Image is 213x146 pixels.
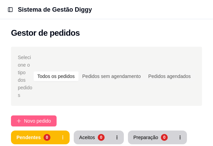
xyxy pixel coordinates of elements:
[128,131,173,144] button: Preparação0
[11,27,80,38] h2: Gestor de pedidos
[79,134,95,141] div: Aceitos
[161,134,168,141] div: 0
[11,115,57,126] button: Novo pedido
[79,71,144,81] div: Pedidos sem agendamento
[133,134,158,141] div: Preparação
[98,134,105,141] div: 0
[44,134,50,141] div: 0
[18,54,33,99] span: Selecione o tipo dos pedidos
[74,131,110,144] button: Aceitos0
[34,71,79,81] div: Todos os pedidos
[24,117,51,125] span: Novo pedido
[16,134,41,141] div: Pendentes
[16,119,21,123] span: plus
[144,71,194,81] div: Pedidos agendados
[18,5,92,14] h1: Sistema de Gestão Diggy
[11,131,56,144] button: Pendentes0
